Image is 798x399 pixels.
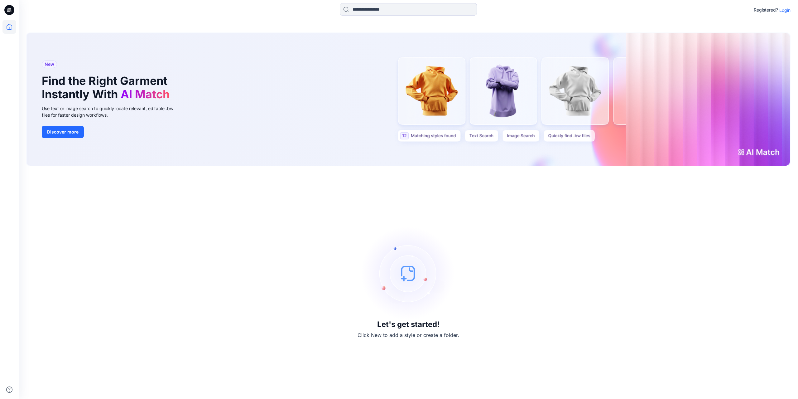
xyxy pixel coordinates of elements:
[358,331,459,339] p: Click New to add a style or create a folder.
[42,126,84,138] button: Discover more
[45,61,54,68] span: New
[121,87,170,101] span: AI Match
[754,6,778,14] p: Registered?
[42,105,182,118] div: Use text or image search to quickly locate relevant, editable .bw files for faster design workflows.
[362,226,455,320] img: empty-state-image.svg
[377,320,440,329] h3: Let's get started!
[42,74,173,101] h1: Find the Right Garment Instantly With
[779,7,791,13] p: Login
